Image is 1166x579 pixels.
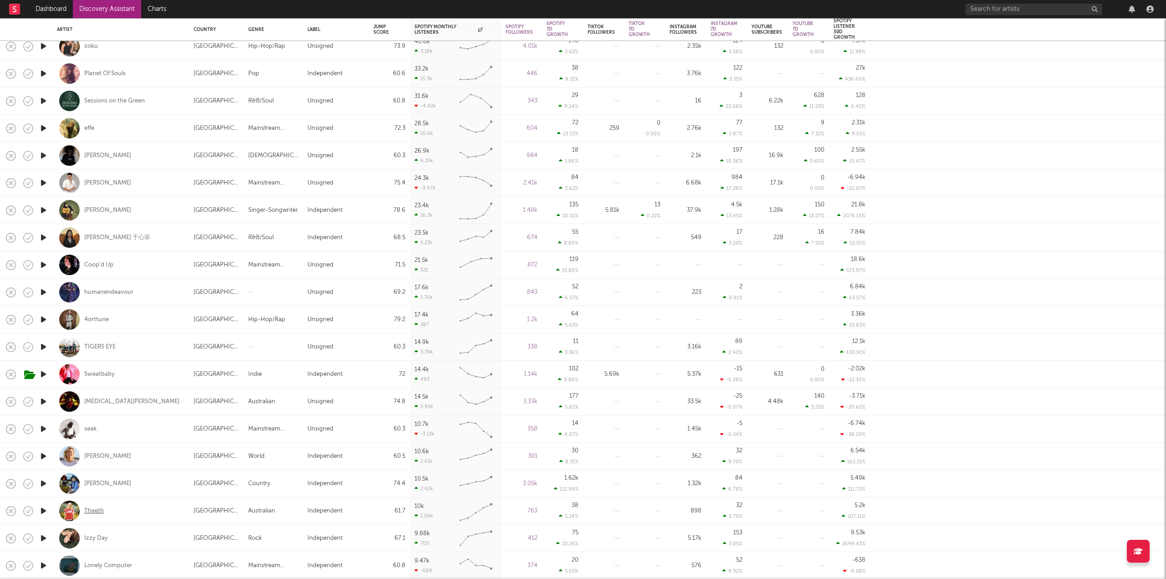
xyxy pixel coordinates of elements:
[414,230,429,236] div: 23.5k
[559,349,578,355] div: 3.36 %
[731,202,742,208] div: 4.5k
[840,267,865,273] div: 573.97 %
[818,229,824,235] div: 16
[84,398,179,406] a: [MEDICAL_DATA][PERSON_NAME]
[569,256,578,262] div: 119
[506,205,537,216] div: 1.48k
[414,312,429,318] div: 17.4k
[414,103,436,109] div: -4.42k
[414,404,433,410] div: 2.95k
[588,369,619,380] div: 5.69k
[307,260,333,271] div: Unsigned
[414,267,428,273] div: 521
[373,342,405,353] div: 60.3
[307,424,333,435] div: Unsigned
[670,96,701,107] div: 16
[752,24,782,35] div: YouTube Subscribers
[248,41,285,52] div: Hip-Hop/Rap
[84,206,131,215] div: [PERSON_NAME]
[852,120,865,126] div: 2.31k
[506,314,537,325] div: 1.2k
[720,103,742,109] div: 23.08 %
[414,130,433,136] div: 10.6k
[569,393,578,399] div: 177
[194,232,239,243] div: [GEOGRAPHIC_DATA]
[839,76,865,82] div: 436.60 %
[752,150,783,161] div: 16.9k
[414,158,433,164] div: 6.25k
[821,38,824,44] div: 0
[559,185,578,191] div: 3.62 %
[373,287,405,298] div: 69.2
[506,178,537,189] div: 2.41k
[821,175,824,181] div: 0
[670,68,701,79] div: 3.76k
[194,150,239,161] div: [GEOGRAPHIC_DATA]
[414,48,433,54] div: 3.18k
[734,366,742,372] div: -15
[248,205,298,216] div: Singer-Songwriter
[852,338,865,344] div: 12.1k
[194,314,239,325] div: [GEOGRAPHIC_DATA]
[373,178,405,189] div: 75.4
[414,367,429,373] div: 14.4k
[557,213,578,219] div: 10.01 %
[588,123,619,134] div: 259
[815,202,824,208] div: 150
[850,284,865,290] div: 6.84k
[547,21,568,37] div: Spotify 7D Growth
[851,202,865,208] div: 21.8k
[670,232,701,243] div: 549
[752,41,783,52] div: 132
[248,68,259,79] div: Pop
[846,131,865,137] div: 9.01 %
[414,339,429,345] div: 14.9k
[84,234,150,242] a: [PERSON_NAME] 于心菲
[57,27,180,32] div: Artist
[723,76,742,82] div: 3.35 %
[506,123,537,134] div: 604
[670,369,701,380] div: 5.37k
[670,205,701,216] div: 37.9k
[856,92,865,98] div: 128
[307,205,343,216] div: Independent
[569,202,578,208] div: 135
[373,96,405,107] div: 60.8
[373,150,405,161] div: 60.3
[248,178,298,189] div: Mainstream Electronic
[506,342,537,353] div: 338
[455,390,496,413] svg: Chart title
[506,232,537,243] div: 674
[414,212,433,218] div: 16.3k
[571,174,578,180] div: 84
[84,316,109,324] div: 4orttune
[84,507,104,515] a: Theeth
[805,240,824,246] div: 7.55 %
[840,404,865,410] div: -20.62 %
[84,288,133,297] div: humanendeavour
[307,396,333,407] div: Unsigned
[572,229,578,235] div: 55
[721,213,742,219] div: 13.45 %
[646,132,660,137] div: 0.00 %
[834,18,855,40] div: Spotify Listener 30D Growth
[194,287,239,298] div: [GEOGRAPHIC_DATA]
[736,120,742,126] div: 77
[841,377,865,383] div: -12.34 %
[455,199,496,222] svg: Chart title
[307,178,333,189] div: Unsigned
[736,420,742,426] div: -5
[248,260,298,271] div: Mainstream Electronic
[723,49,742,55] div: 5.58 %
[84,261,113,269] a: Coop'd Up
[657,120,660,126] div: 0
[670,41,701,52] div: 2.35k
[723,131,742,137] div: 2.87 %
[248,232,274,243] div: R&B/Soul
[670,178,701,189] div: 6.68k
[455,35,496,58] svg: Chart title
[84,179,131,187] div: [PERSON_NAME]
[572,92,578,98] div: 29
[805,131,824,137] div: 7.32 %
